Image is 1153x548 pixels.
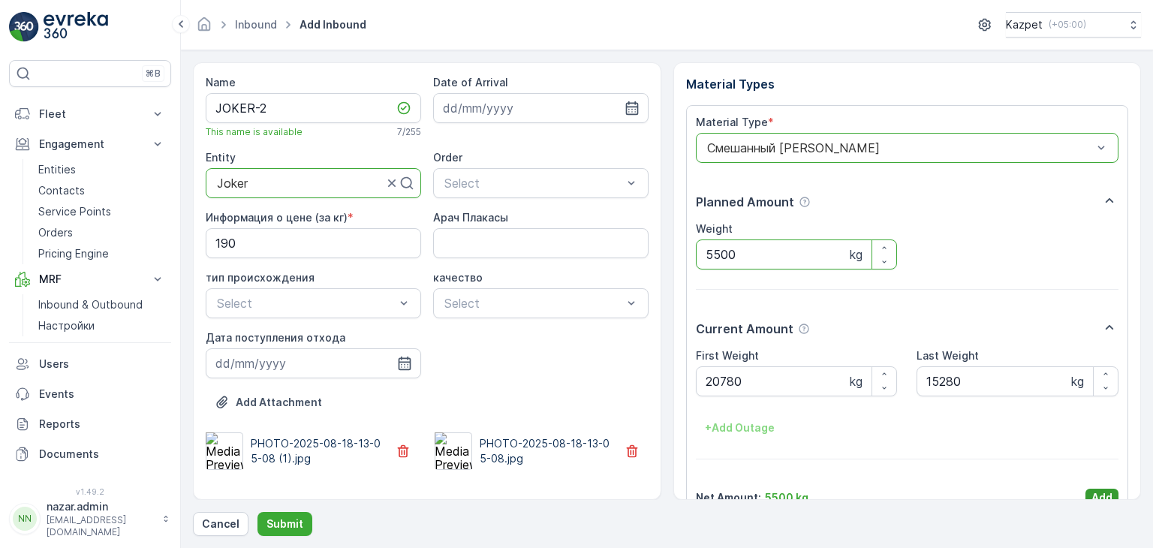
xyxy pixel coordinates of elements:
[32,315,171,336] a: Настройки
[38,204,111,219] p: Service Points
[206,271,315,284] label: тип происхождения
[9,439,171,469] a: Documents
[696,320,793,338] p: Current Amount
[696,349,759,362] label: First Weight
[9,487,171,496] span: v 1.49.2
[39,387,165,402] p: Events
[206,126,303,138] span: This name is available
[9,499,171,538] button: NNnazar.admin[EMAIL_ADDRESS][DOMAIN_NAME]
[1091,490,1112,505] p: Add
[9,129,171,159] button: Engagement
[696,116,768,128] label: Material Type
[850,245,862,263] p: kg
[1006,12,1141,38] button: Kazpet(+05:00)
[39,107,141,122] p: Fleet
[32,180,171,201] a: Contacts
[257,512,312,536] button: Submit
[206,331,345,344] label: Дата поступления отхода
[397,126,421,138] p: 7 / 255
[47,514,155,538] p: [EMAIL_ADDRESS][DOMAIN_NAME]
[917,349,979,362] label: Last Weight
[193,512,248,536] button: Cancel
[206,348,421,378] input: dd/mm/yyyy
[39,447,165,462] p: Documents
[433,76,508,89] label: Date of Arrival
[9,349,171,379] a: Users
[217,294,395,312] p: Select
[44,12,108,42] img: logo_light-DOdMpM7g.png
[433,211,508,224] label: Арач Плакасы
[433,93,649,123] input: dd/mm/yyyy
[435,432,472,470] img: Media Preview
[266,516,303,531] p: Submit
[433,151,462,164] label: Order
[32,243,171,264] a: Pricing Engine
[202,516,239,531] p: Cancel
[9,264,171,294] button: MRF
[146,68,161,80] p: ⌘B
[38,183,85,198] p: Contacts
[206,390,331,414] button: Upload File
[1006,17,1043,32] p: Kazpet
[850,372,862,390] p: kg
[32,222,171,243] a: Orders
[444,294,622,312] p: Select
[444,174,622,192] p: Select
[38,246,109,261] p: Pricing Engine
[38,225,73,240] p: Orders
[798,323,810,335] div: Help Tooltip Icon
[9,12,39,42] img: logo
[38,318,95,333] p: Настройки
[799,196,811,208] div: Help Tooltip Icon
[9,99,171,129] button: Fleet
[235,18,277,31] a: Inbound
[32,159,171,180] a: Entities
[236,395,322,410] p: Add Attachment
[196,22,212,35] a: Homepage
[705,420,775,435] p: + Add Outage
[39,137,141,152] p: Engagement
[206,211,348,224] label: Информация о цене (за кг)
[9,409,171,439] a: Reports
[696,193,794,211] p: Planned Amount
[696,490,761,505] p: Net Amount :
[1085,489,1118,507] button: Add
[1071,372,1084,390] p: kg
[696,416,784,440] button: +Add Outage
[38,162,76,177] p: Entities
[13,507,37,531] div: NN
[297,17,369,32] span: Add Inbound
[206,151,236,164] label: Entity
[9,379,171,409] a: Events
[1049,19,1086,31] p: ( +05:00 )
[206,432,243,470] img: Media Preview
[47,499,155,514] p: nazar.admin
[480,436,616,466] p: PHOTO-2025-08-18-13-05-08.jpg
[686,75,1129,93] p: Material Types
[32,294,171,315] a: Inbound & Outbound
[765,490,808,505] p: 5500 kg
[433,271,483,284] label: качество
[39,417,165,432] p: Reports
[38,297,143,312] p: Inbound & Outbound
[32,201,171,222] a: Service Points
[39,272,141,287] p: MRF
[696,222,733,235] label: Weight
[206,76,236,89] label: Name
[251,436,387,466] p: PHOTO-2025-08-18-13-05-08 (1).jpg
[39,357,165,372] p: Users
